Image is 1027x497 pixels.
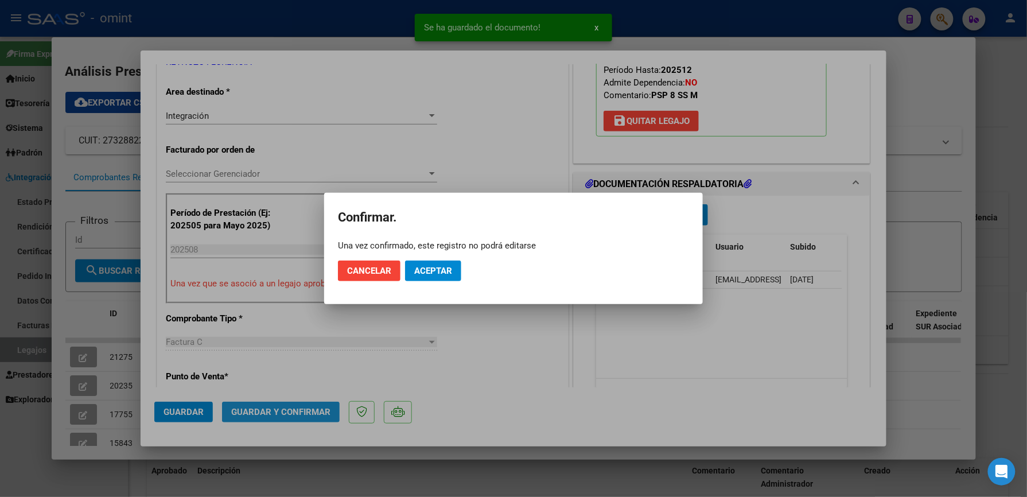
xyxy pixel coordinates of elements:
[338,261,400,281] button: Cancelar
[405,261,461,281] button: Aceptar
[988,458,1016,486] div: Open Intercom Messenger
[338,240,689,251] div: Una vez confirmado, este registro no podrá editarse
[338,207,689,228] h2: Confirmar.
[414,266,452,276] span: Aceptar
[347,266,391,276] span: Cancelar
